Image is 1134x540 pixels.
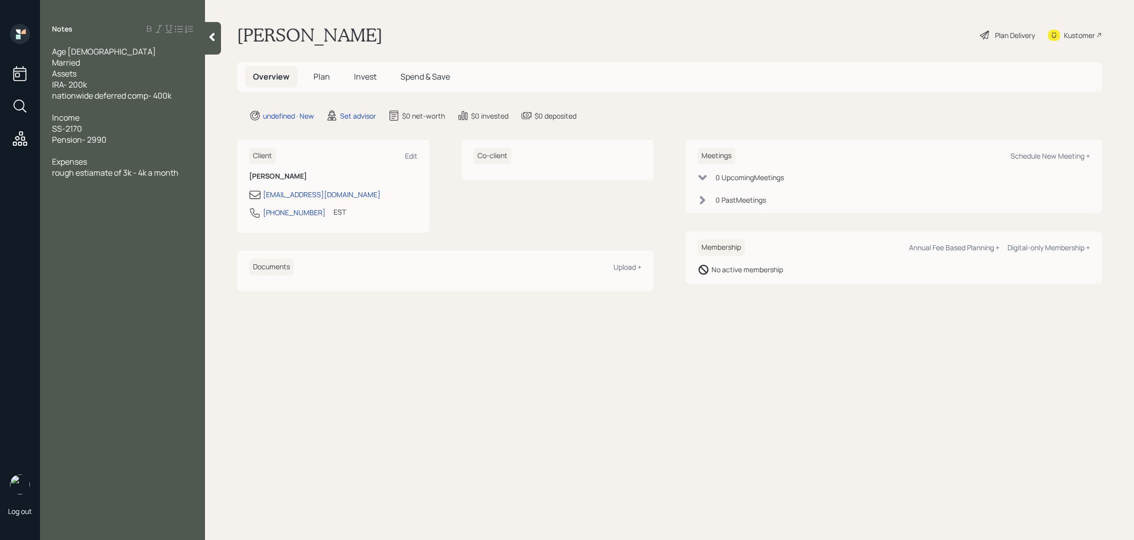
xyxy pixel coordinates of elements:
div: Edit [405,151,417,161]
img: retirable_logo.png [10,474,30,494]
div: [EMAIL_ADDRESS][DOMAIN_NAME] [263,189,380,200]
div: No active membership [711,264,783,275]
h1: [PERSON_NAME] [237,24,382,46]
div: Schedule New Meeting + [1010,151,1090,161]
span: Plan [313,71,330,82]
span: nationwide deferred comp- 400k [52,90,171,101]
div: 0 Upcoming Meeting s [715,172,784,183]
h6: Co-client [473,148,511,164]
div: 0 Past Meeting s [715,195,766,205]
div: Digital-only Membership + [1007,243,1090,252]
div: Plan Delivery [995,30,1035,41]
div: $0 invested [471,111,508,121]
div: $0 deposited [534,111,576,121]
div: $0 net-worth [402,111,445,121]
span: rough estiamate of 3k - 4k a month [52,167,178,178]
span: Married [52,57,80,68]
h6: Client [249,148,276,164]
span: Invest [354,71,376,82]
span: Expenses [52,156,87,167]
span: IRA- 200k [52,79,87,90]
span: Spend & Save [400,71,450,82]
div: undefined · New [263,111,314,121]
div: Set advisor [340,111,376,121]
div: Log out [8,506,32,516]
div: EST [333,207,346,217]
span: Pension- 2990 [52,134,106,145]
div: Kustomer [1064,30,1095,41]
h6: [PERSON_NAME] [249,172,417,181]
label: Notes [52,24,72,34]
span: Overview [253,71,289,82]
span: Income [52,112,79,123]
span: Assets [52,68,76,79]
h6: Documents [249,259,294,275]
div: Upload + [613,262,641,272]
div: [PHONE_NUMBER] [263,207,325,218]
span: Age [DEMOGRAPHIC_DATA] [52,46,156,57]
h6: Membership [697,239,745,256]
span: SS-2170 [52,123,82,134]
h6: Meetings [697,148,735,164]
div: Annual Fee Based Planning + [909,243,999,252]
